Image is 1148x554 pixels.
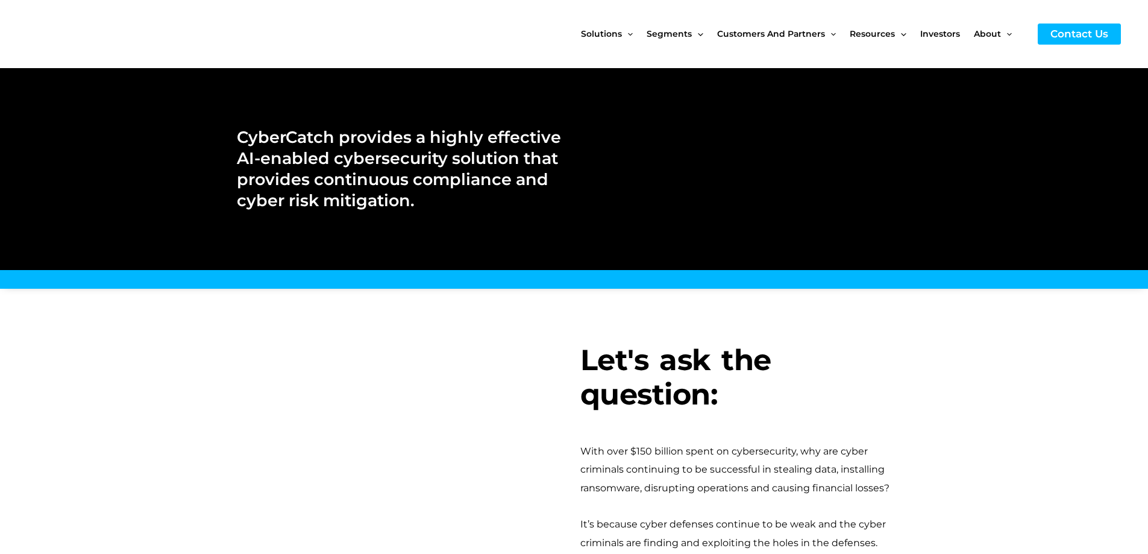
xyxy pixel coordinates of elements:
[580,343,912,412] h3: Let's ask the question:
[920,8,974,59] a: Investors
[21,9,166,59] img: CyberCatch
[1001,8,1012,59] span: Menu Toggle
[581,8,1026,59] nav: Site Navigation: New Main Menu
[237,127,562,211] h2: CyberCatch provides a highly effective AI-enabled cybersecurity solution that provides continuous...
[692,8,703,59] span: Menu Toggle
[622,8,633,59] span: Menu Toggle
[717,8,825,59] span: Customers and Partners
[974,8,1001,59] span: About
[920,8,960,59] span: Investors
[825,8,836,59] span: Menu Toggle
[1038,24,1121,45] a: Contact Us
[895,8,906,59] span: Menu Toggle
[647,8,692,59] span: Segments
[580,515,912,552] div: It’s because cyber defenses continue to be weak and the cyber criminals are finding and exploitin...
[850,8,895,59] span: Resources
[581,8,622,59] span: Solutions
[580,442,912,497] div: With over $150 billion spent on cybersecurity, why are cyber criminals continuing to be successfu...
